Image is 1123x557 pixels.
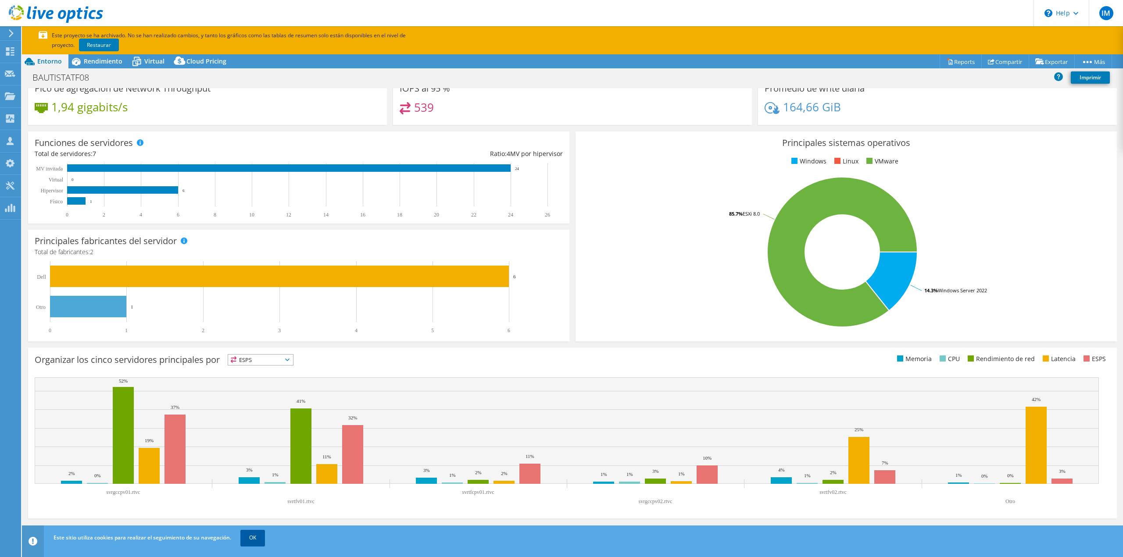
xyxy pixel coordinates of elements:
[35,138,133,148] h3: Funciones de servidores
[35,84,211,93] h3: Pico de agregación de Network Throughput
[72,177,74,182] text: 0
[90,248,93,256] span: 2
[37,274,46,280] text: Dell
[582,138,1110,148] h3: Principales sistemas operativos
[1059,468,1066,474] text: 3%
[66,212,68,218] text: 0
[84,57,122,65] span: Rendimiento
[1032,397,1041,402] text: 42%
[323,212,329,218] text: 14
[513,274,516,279] text: 6
[144,57,165,65] span: Virtual
[507,149,510,158] span: 4
[37,57,62,65] span: Entorno
[94,473,101,478] text: 0%
[1029,55,1075,68] a: Exportar
[804,473,811,478] text: 1%
[981,55,1029,68] a: Compartir
[177,212,179,218] text: 6
[214,212,216,218] text: 8
[1099,6,1113,20] span: IM
[397,212,402,218] text: 18
[940,55,982,68] a: Reports
[414,103,434,112] h4: 539
[601,472,607,477] text: 1%
[743,210,760,217] tspan: ESXi 8.0
[49,177,64,183] text: Virtual
[35,247,563,257] h4: Total de fabricantes:
[449,472,456,478] text: 1%
[789,156,826,166] li: Windows
[501,471,508,476] text: 2%
[855,427,863,432] text: 25%
[286,212,291,218] text: 12
[145,438,154,443] text: 19%
[471,212,476,218] text: 22
[652,468,659,474] text: 3%
[462,489,494,495] text: svrtfcpv01.rtvc
[93,149,96,158] span: 7
[186,57,226,65] span: Cloud Pricing
[526,454,534,459] text: 11%
[938,287,987,294] tspan: Windows Server 2022
[924,287,938,294] tspan: 14.3%
[830,470,837,475] text: 2%
[249,212,254,218] text: 10
[202,327,204,333] text: 2
[36,304,46,310] text: Otro
[765,84,865,93] h3: Promedio de write diaria
[131,304,133,309] text: 1
[299,149,563,159] div: Ratio: MV por hipervisor
[832,156,858,166] li: Linux
[103,212,105,218] text: 2
[882,460,888,465] text: 7%
[819,489,847,495] text: svrtfv02.rtvc
[1007,473,1014,478] text: 0%
[895,354,932,364] li: Memoria
[729,210,743,217] tspan: 85.7%
[272,472,279,477] text: 1%
[171,404,179,410] text: 37%
[508,327,510,333] text: 6
[434,212,439,218] text: 20
[360,212,365,218] text: 16
[49,327,51,333] text: 0
[322,454,331,459] text: 11%
[119,378,128,383] text: 52%
[355,327,358,333] text: 4
[39,31,469,50] p: Este proyecto se ha archivado. No se han realizado cambios, y tanto los gráficos como las tablas ...
[107,489,140,495] text: svrgccpv01.rtvc
[937,354,960,364] li: CPU
[678,471,685,476] text: 1%
[1071,71,1110,84] a: Imprimir
[545,212,550,218] text: 26
[626,472,633,477] text: 1%
[423,468,430,473] text: 3%
[139,212,142,218] text: 4
[246,467,253,472] text: 3%
[182,188,185,193] text: 6
[431,327,434,333] text: 5
[778,467,785,472] text: 4%
[348,415,357,420] text: 32%
[54,534,231,541] span: Este sitio utiliza cookies para realizar el seguimiento de su navegación.
[68,471,75,476] text: 2%
[400,84,450,93] h3: IOPS al 95 %
[966,354,1035,364] li: Rendimiento de red
[51,102,128,112] h4: 1,94 gigabits/s
[90,199,92,204] text: 1
[783,102,841,112] h4: 164,66 GiB
[515,167,519,171] text: 24
[35,236,177,246] h3: Principales fabricantes del servidor
[1081,354,1106,364] li: ESPS
[278,327,281,333] text: 3
[240,530,265,546] a: OK
[36,166,63,172] text: MV invitada
[955,472,962,478] text: 1%
[41,188,63,194] text: Hipervisor
[1074,55,1112,68] a: Más
[508,212,513,218] text: 24
[703,455,712,461] text: 10%
[50,199,63,205] tspan: Físico
[639,498,672,504] text: svrgccpv02.rtvc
